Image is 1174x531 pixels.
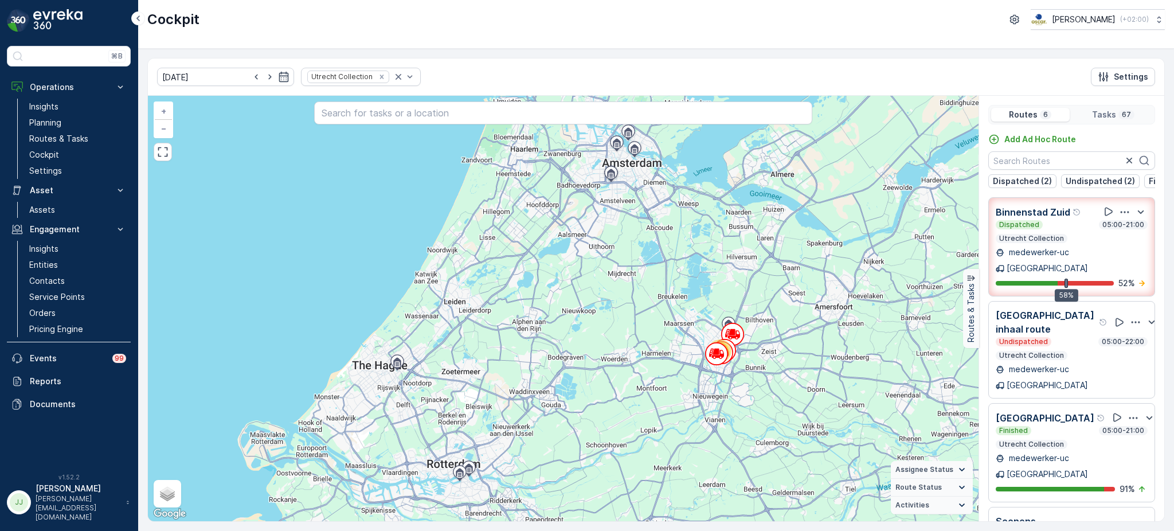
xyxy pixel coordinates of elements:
[1101,337,1145,346] p: 05:00-22:00
[993,175,1052,187] p: Dispatched (2)
[1007,364,1069,375] p: medewerker-uc
[709,339,731,362] div: 67
[115,354,124,363] p: 99
[29,117,61,128] p: Planning
[1101,426,1145,435] p: 05:00-21:00
[1120,15,1149,24] p: ( +02:00 )
[1114,71,1148,83] p: Settings
[1007,263,1088,274] p: [GEOGRAPHIC_DATA]
[891,479,973,497] summary: Route Status
[7,370,131,393] a: Reports
[29,204,55,216] p: Assets
[161,106,166,116] span: +
[25,131,131,147] a: Routes & Tasks
[29,323,83,335] p: Pricing Engine
[29,243,58,255] p: Insights
[1055,289,1078,302] div: 58%
[314,101,812,124] input: Search for tasks or a location
[996,411,1094,425] p: [GEOGRAPHIC_DATA]
[25,321,131,337] a: Pricing Engine
[10,493,28,512] div: JJ
[7,483,131,522] button: JJ[PERSON_NAME][PERSON_NAME][EMAIL_ADDRESS][DOMAIN_NAME]
[1101,220,1145,229] p: 05:00-21:00
[1091,68,1155,86] button: Settings
[147,10,199,29] p: Cockpit
[7,474,131,481] span: v 1.52.2
[157,68,294,86] input: dd/mm/yyyy
[1097,413,1106,423] div: Help Tooltip Icon
[25,99,131,115] a: Insights
[1121,110,1132,119] p: 67
[7,9,30,32] img: logo
[161,123,167,133] span: −
[25,115,131,131] a: Planning
[29,133,88,145] p: Routes & Tasks
[7,179,131,202] button: Asset
[29,275,65,287] p: Contacts
[25,163,131,179] a: Settings
[998,351,1065,360] p: Utrecht Collection
[996,205,1070,219] p: Binnenstad Zuid
[151,506,189,521] img: Google
[895,483,942,492] span: Route Status
[25,305,131,321] a: Orders
[996,309,1097,336] p: [GEOGRAPHIC_DATA] inhaal route
[891,461,973,479] summary: Assignee Status
[7,347,131,370] a: Events99
[25,257,131,273] a: Entities
[30,399,126,410] p: Documents
[1120,483,1135,495] p: 91 %
[7,393,131,416] a: Documents
[25,147,131,163] a: Cockpit
[895,501,929,510] span: Activities
[1007,452,1069,464] p: medewerker-uc
[1007,247,1069,258] p: medewerker-uc
[111,52,123,61] p: ⌘B
[1004,134,1076,145] p: Add Ad Hoc Route
[25,289,131,305] a: Service Points
[891,497,973,514] summary: Activities
[1099,318,1108,327] div: Help Tooltip Icon
[36,494,120,522] p: [PERSON_NAME][EMAIL_ADDRESS][DOMAIN_NAME]
[998,337,1049,346] p: Undispatched
[1009,109,1038,120] p: Routes
[36,483,120,494] p: [PERSON_NAME]
[25,241,131,257] a: Insights
[30,81,108,93] p: Operations
[155,120,172,137] a: Zoom Out
[155,481,180,506] a: Layers
[1066,175,1135,187] p: Undispatched (2)
[965,284,977,343] p: Routes & Tasks
[29,149,59,161] p: Cockpit
[988,134,1076,145] a: Add Ad Hoc Route
[7,218,131,241] button: Engagement
[1092,109,1116,120] p: Tasks
[29,291,85,303] p: Service Points
[988,174,1056,188] button: Dispatched (2)
[998,220,1040,229] p: Dispatched
[998,440,1065,449] p: Utrecht Collection
[1007,380,1088,391] p: [GEOGRAPHIC_DATA]
[25,202,131,218] a: Assets
[1031,9,1165,30] button: [PERSON_NAME](+02:00)
[1118,278,1135,289] p: 52 %
[1052,14,1116,25] p: [PERSON_NAME]
[30,185,108,196] p: Asset
[25,273,131,289] a: Contacts
[1073,208,1082,217] div: Help Tooltip Icon
[33,9,83,32] img: logo_dark-DEwI_e13.png
[7,76,131,99] button: Operations
[29,101,58,112] p: Insights
[30,224,108,235] p: Engagement
[151,506,189,521] a: Open this area in Google Maps (opens a new window)
[155,103,172,120] a: Zoom In
[1042,110,1049,119] p: 6
[29,259,58,271] p: Entities
[308,71,374,82] div: Utrecht Collection
[30,353,105,364] p: Events
[1031,13,1047,26] img: basis-logo_rgb2x.png
[895,465,953,474] span: Assignee Status
[998,234,1065,243] p: Utrecht Collection
[1061,174,1140,188] button: Undispatched (2)
[29,307,56,319] p: Orders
